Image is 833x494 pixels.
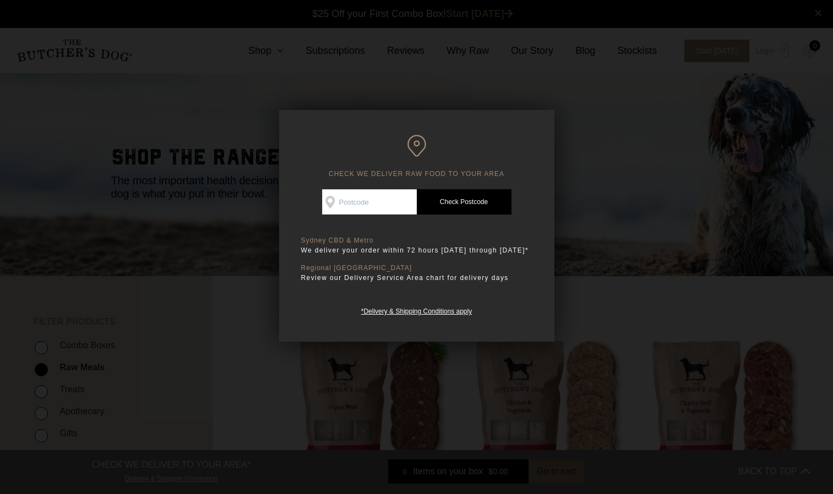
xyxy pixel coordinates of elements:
h6: CHECK WE DELIVER RAW FOOD TO YOUR AREA [301,135,532,178]
a: *Delivery & Shipping Conditions apply [361,305,472,315]
p: We deliver your order within 72 hours [DATE] through [DATE]* [301,245,532,256]
input: Postcode [322,189,417,215]
p: Review our Delivery Service Area chart for delivery days [301,272,532,283]
p: Regional [GEOGRAPHIC_DATA] [301,264,532,272]
p: Sydney CBD & Metro [301,237,532,245]
a: Check Postcode [417,189,511,215]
